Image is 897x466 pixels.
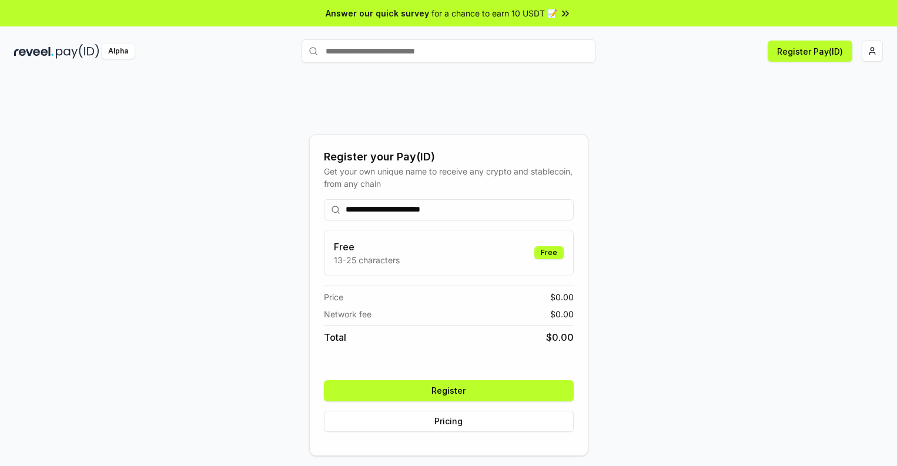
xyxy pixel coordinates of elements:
[550,308,574,320] span: $ 0.00
[324,291,343,303] span: Price
[324,330,346,344] span: Total
[550,291,574,303] span: $ 0.00
[102,44,135,59] div: Alpha
[324,308,371,320] span: Network fee
[334,240,400,254] h3: Free
[534,246,564,259] div: Free
[324,411,574,432] button: Pricing
[14,44,53,59] img: reveel_dark
[324,165,574,190] div: Get your own unique name to receive any crypto and stablecoin, from any chain
[324,380,574,401] button: Register
[431,7,557,19] span: for a chance to earn 10 USDT 📝
[56,44,99,59] img: pay_id
[326,7,429,19] span: Answer our quick survey
[334,254,400,266] p: 13-25 characters
[546,330,574,344] span: $ 0.00
[324,149,574,165] div: Register your Pay(ID)
[768,41,852,62] button: Register Pay(ID)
